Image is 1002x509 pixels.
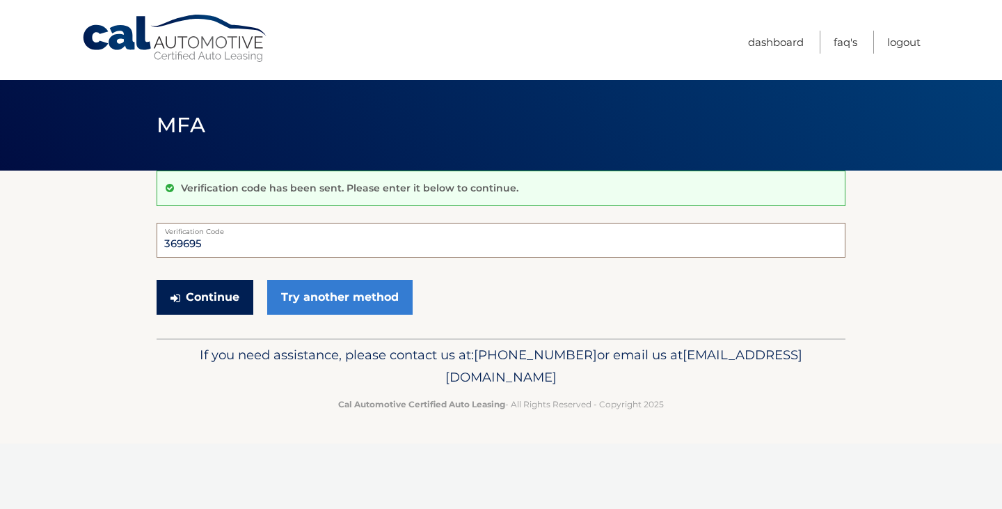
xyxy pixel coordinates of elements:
p: Verification code has been sent. Please enter it below to continue. [181,182,518,194]
a: Dashboard [748,31,804,54]
span: [EMAIL_ADDRESS][DOMAIN_NAME] [445,347,802,385]
span: [PHONE_NUMBER] [474,347,597,363]
strong: Cal Automotive Certified Auto Leasing [338,399,505,409]
a: Logout [887,31,921,54]
label: Verification Code [157,223,845,234]
input: Verification Code [157,223,845,258]
p: - All Rights Reserved - Copyright 2025 [166,397,836,412]
a: Cal Automotive [81,14,269,63]
button: Continue [157,280,253,315]
span: MFA [157,112,205,138]
a: FAQ's [834,31,857,54]
p: If you need assistance, please contact us at: or email us at [166,344,836,389]
a: Try another method [267,280,413,315]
